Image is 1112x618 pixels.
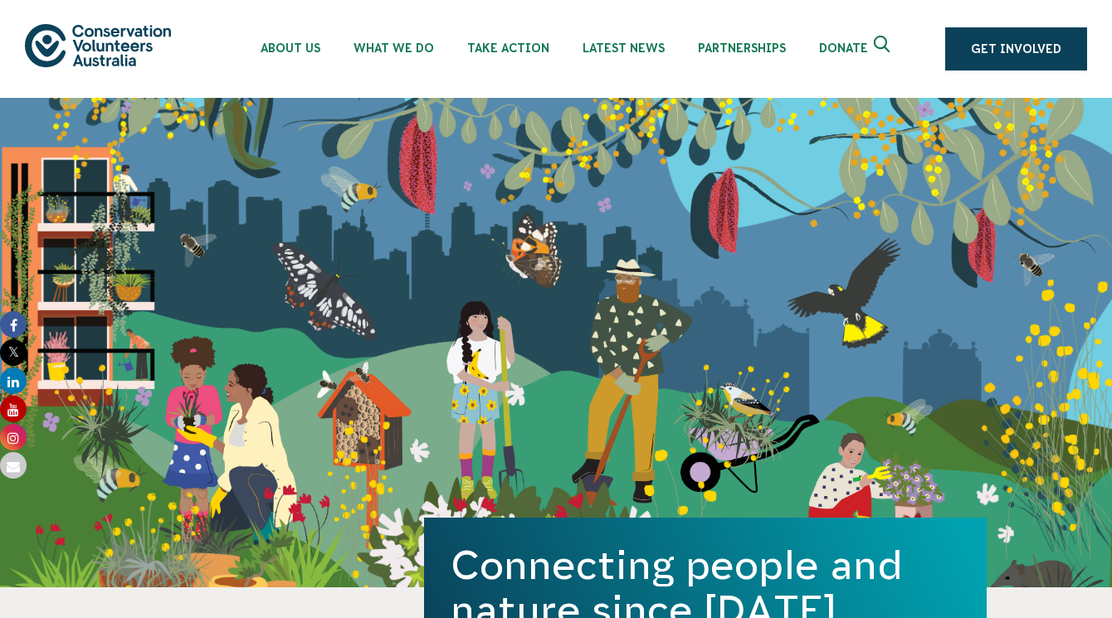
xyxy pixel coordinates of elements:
[583,41,665,55] span: Latest News
[819,41,868,55] span: Donate
[864,29,904,69] button: Expand search box Close search box
[698,41,786,55] span: Partnerships
[25,24,171,66] img: logo.svg
[261,41,320,55] span: About Us
[945,27,1087,71] a: Get Involved
[874,36,895,62] span: Expand search box
[467,41,549,55] span: Take Action
[354,41,434,55] span: What We Do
